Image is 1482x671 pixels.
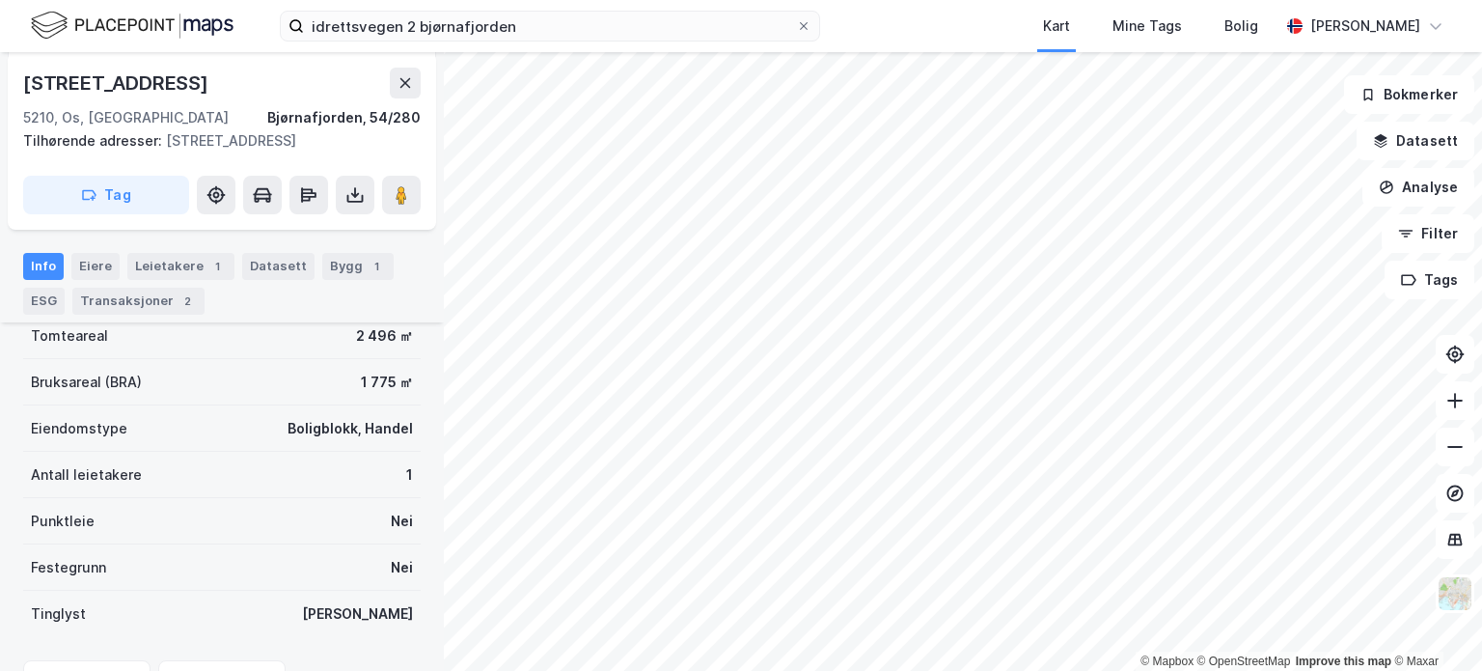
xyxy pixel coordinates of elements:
[71,253,120,280] div: Eiere
[1043,14,1070,38] div: Kart
[23,253,64,280] div: Info
[31,463,142,487] div: Antall leietakere
[23,106,229,129] div: 5210, Os, [GEOGRAPHIC_DATA]
[1385,261,1474,299] button: Tags
[31,556,106,579] div: Festegrunn
[1362,168,1474,207] button: Analyse
[242,253,315,280] div: Datasett
[322,253,394,280] div: Bygg
[207,257,227,276] div: 1
[127,253,234,280] div: Leietakere
[288,417,413,440] div: Boligblokk, Handel
[23,132,166,149] span: Tilhørende adresser:
[31,324,108,348] div: Tomteareal
[178,292,197,311] div: 2
[1437,575,1473,612] img: Z
[23,129,405,153] div: [STREET_ADDRESS]
[72,288,205,315] div: Transaksjoner
[406,463,413,487] div: 1
[361,371,413,394] div: 1 775 ㎡
[1112,14,1182,38] div: Mine Tags
[391,556,413,579] div: Nei
[1382,214,1474,253] button: Filter
[23,68,212,98] div: [STREET_ADDRESS]
[1296,655,1391,668] a: Improve this map
[356,324,413,348] div: 2 496 ㎡
[1140,655,1194,668] a: Mapbox
[304,12,796,41] input: Søk på adresse, matrikkel, gårdeiere, leietakere eller personer
[31,371,142,394] div: Bruksareal (BRA)
[1386,578,1482,671] iframe: Chat Widget
[31,417,127,440] div: Eiendomstype
[31,9,233,42] img: logo.f888ab2527a4732fd821a326f86c7f29.svg
[391,510,413,533] div: Nei
[367,257,386,276] div: 1
[1357,122,1474,160] button: Datasett
[1197,655,1291,668] a: OpenStreetMap
[1344,75,1474,114] button: Bokmerker
[1224,14,1258,38] div: Bolig
[302,602,413,626] div: [PERSON_NAME]
[1310,14,1420,38] div: [PERSON_NAME]
[1386,578,1482,671] div: Kontrollprogram for chat
[23,176,189,214] button: Tag
[31,510,95,533] div: Punktleie
[267,106,421,129] div: Bjørnafjorden, 54/280
[23,288,65,315] div: ESG
[31,602,86,626] div: Tinglyst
